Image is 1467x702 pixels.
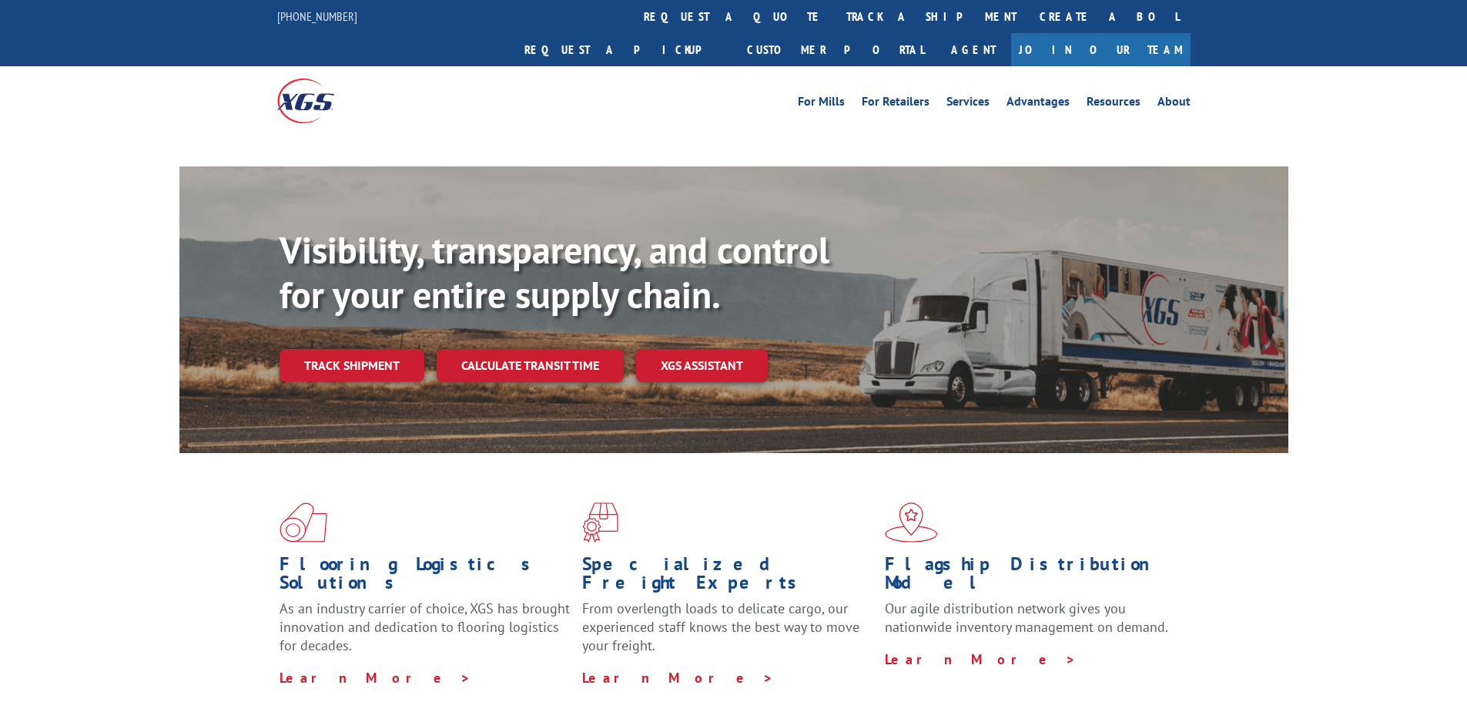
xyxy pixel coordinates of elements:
[735,33,936,66] a: Customer Portal
[582,669,774,687] a: Learn More >
[636,349,768,382] a: XGS ASSISTANT
[936,33,1011,66] a: Agent
[582,600,873,668] p: From overlength loads to delicate cargo, our experienced staff knows the best way to move your fr...
[885,555,1176,600] h1: Flagship Distribution Model
[280,502,327,542] img: xgs-icon-total-supply-chain-intelligence-red
[277,8,357,24] a: [PHONE_NUMBER]
[582,555,873,600] h1: Specialized Freight Experts
[582,502,618,542] img: xgs-icon-focused-on-flooring-red
[1006,96,1070,113] a: Advantages
[280,226,829,318] b: Visibility, transparency, and control for your entire supply chain.
[280,349,424,381] a: Track shipment
[885,650,1077,668] a: Learn More >
[437,349,624,382] a: Calculate transit time
[280,669,471,687] a: Learn More >
[1087,96,1140,113] a: Resources
[946,96,990,113] a: Services
[280,555,571,600] h1: Flooring Logistics Solutions
[513,33,735,66] a: Request a pickup
[885,600,1168,636] span: Our agile distribution network gives you nationwide inventory management on demand.
[862,96,929,113] a: For Retailers
[1157,96,1191,113] a: About
[885,502,938,542] img: xgs-icon-flagship-distribution-model-red
[798,96,845,113] a: For Mills
[280,600,570,654] span: As an industry carrier of choice, XGS has brought innovation and dedication to flooring logistics...
[1011,33,1191,66] a: Join Our Team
